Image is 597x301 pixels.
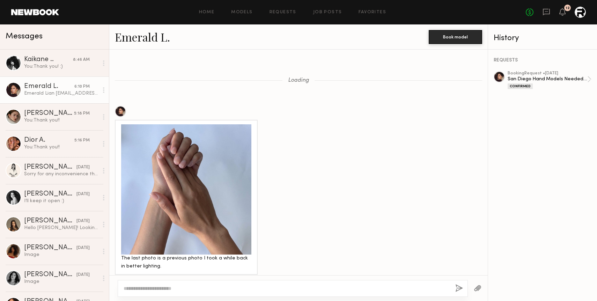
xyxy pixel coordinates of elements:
[429,34,482,39] a: Book model
[24,244,76,251] div: [PERSON_NAME]
[24,171,98,177] div: Sorry for any inconvenience this may cause
[429,30,482,44] button: Book model
[24,225,98,231] div: Hello [PERSON_NAME]! Looking forward to hearing back from you [EMAIL_ADDRESS][DOMAIN_NAME] Thanks 🙏🏼
[24,90,98,97] div: Emerald Lian [EMAIL_ADDRESS][DOMAIN_NAME] [PHONE_NUMBER] Looking forward to working together as w...
[24,191,76,198] div: [PERSON_NAME]
[24,251,98,258] div: Image
[566,6,570,10] div: 12
[508,71,587,76] div: booking Request • [DATE]
[76,191,90,198] div: [DATE]
[24,117,98,124] div: You: Thank you!!
[24,164,76,171] div: [PERSON_NAME]
[76,218,90,225] div: [DATE]
[74,110,90,117] div: 5:18 PM
[270,10,296,15] a: Requests
[359,10,386,15] a: Favorites
[74,83,90,90] div: 6:10 PM
[76,272,90,278] div: [DATE]
[24,56,73,63] div: Kaikane ..
[115,29,170,44] a: Emerald L.
[76,245,90,251] div: [DATE]
[24,110,74,117] div: [PERSON_NAME]
[494,58,591,63] div: REQUESTS
[288,78,309,83] span: Loading
[231,10,252,15] a: Models
[508,83,533,89] div: Confirmed
[24,63,98,70] div: You: Thank you! :)
[494,34,591,42] div: History
[76,164,90,171] div: [DATE]
[24,144,98,150] div: You: Thank you!!
[24,137,74,144] div: Dior A.
[508,76,587,82] div: San Diego Hand Models Needed (9/16)
[24,271,76,278] div: [PERSON_NAME]
[121,255,251,271] div: The last photo is a previous photo I took a while back in better lighting.
[508,71,591,89] a: bookingRequest •[DATE]San Diego Hand Models Needed (9/16)Confirmed
[6,32,43,41] span: Messages
[24,83,74,90] div: Emerald L.
[313,10,342,15] a: Job Posts
[24,218,76,225] div: [PERSON_NAME]
[74,137,90,144] div: 5:16 PM
[199,10,215,15] a: Home
[24,278,98,285] div: Image
[24,198,98,204] div: I’ll keep it open :)
[73,57,90,63] div: 8:46 AM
